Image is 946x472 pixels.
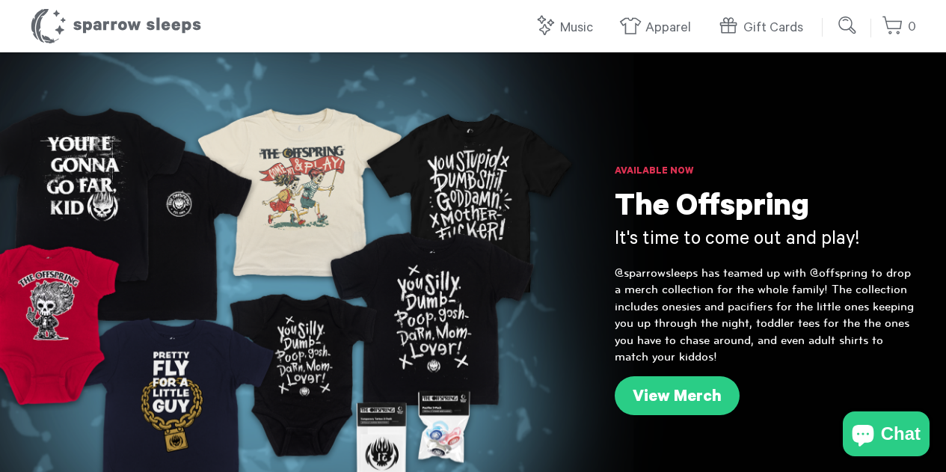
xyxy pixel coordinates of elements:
[615,265,916,365] p: @sparrowsleeps has teamed up with @offspring to drop a merch collection for the whole family! The...
[833,10,863,40] input: Submit
[882,11,916,43] a: 0
[615,228,916,254] h3: It's time to come out and play!
[534,12,601,44] a: Music
[717,12,811,44] a: Gift Cards
[30,7,202,45] h1: Sparrow Sleeps
[615,191,916,228] h1: The Offspring
[615,376,740,415] a: View Merch
[615,165,916,180] h6: Available Now
[619,12,698,44] a: Apparel
[838,411,934,460] inbox-online-store-chat: Shopify online store chat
